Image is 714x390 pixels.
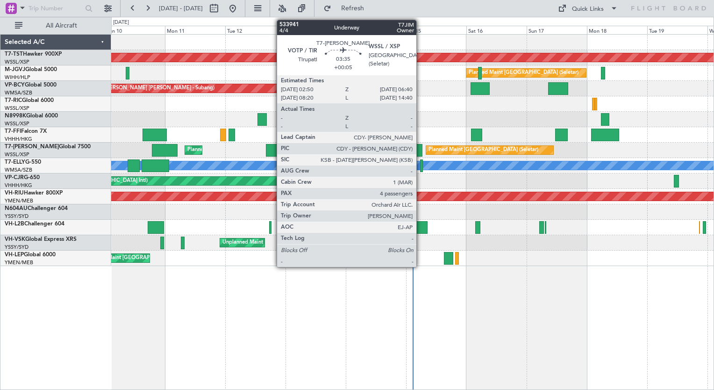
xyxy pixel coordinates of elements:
[5,136,32,143] a: VHHH/HKG
[5,144,59,150] span: T7-[PERSON_NAME]
[187,143,335,157] div: Planned Maint [GEOGRAPHIC_DATA] ([GEOGRAPHIC_DATA])
[5,98,22,103] span: T7-RIC
[159,4,203,13] span: [DATE] - [DATE]
[319,1,375,16] button: Refresh
[466,26,527,34] div: Sat 16
[5,98,54,103] a: T7-RICGlobal 6000
[5,129,21,134] span: T7-FFI
[5,120,29,127] a: WSSL/XSP
[113,19,129,27] div: [DATE]
[428,143,538,157] div: Planned Maint [GEOGRAPHIC_DATA] (Seletar)
[5,82,57,88] a: VP-BCYGlobal 5000
[5,144,91,150] a: T7-[PERSON_NAME]Global 7500
[333,5,372,12] span: Refresh
[5,82,25,88] span: VP-BCY
[165,26,225,34] div: Mon 11
[293,159,517,173] div: Unplanned Maint [GEOGRAPHIC_DATA] (Sultan [PERSON_NAME] [PERSON_NAME] - Subang)
[5,182,32,189] a: VHHH/HKG
[5,166,32,173] a: WMSA/SZB
[222,236,337,250] div: Unplanned Maint Sydney ([PERSON_NAME] Intl)
[29,1,82,15] input: Trip Number
[5,74,30,81] a: WIHH/HLP
[647,26,707,34] div: Tue 19
[553,1,622,16] button: Quick Links
[5,237,77,242] a: VH-VSKGlobal Express XRS
[587,26,647,34] div: Mon 18
[5,259,33,266] a: YMEN/MEB
[24,22,99,29] span: All Aircraft
[225,26,286,34] div: Tue 12
[5,67,57,72] a: M-JGVJGlobal 5000
[5,113,58,119] a: N8998KGlobal 6000
[5,206,28,211] span: N604AU
[5,244,29,251] a: YSSY/SYD
[5,175,40,181] a: VP-CJRG-650
[5,252,56,258] a: VH-LEPGlobal 6000
[5,51,62,57] a: T7-TSTHawker 900XP
[5,206,68,211] a: N604AUChallenger 604
[10,18,101,33] button: All Aircraft
[286,26,346,34] div: Wed 13
[5,237,25,242] span: VH-VSK
[5,129,47,134] a: T7-FFIFalcon 7X
[5,221,64,227] a: VH-L2BChallenger 604
[469,66,578,80] div: Planned Maint [GEOGRAPHIC_DATA] (Seletar)
[5,113,26,119] span: N8998K
[5,190,24,196] span: VH-RIU
[5,175,24,181] span: VP-CJR
[406,26,466,34] div: Fri 15
[5,151,29,158] a: WSSL/XSP
[105,26,165,34] div: Sun 10
[5,67,25,72] span: M-JGVJ
[5,252,24,258] span: VH-LEP
[346,26,406,34] div: Thu 14
[5,190,63,196] a: VH-RIUHawker 800XP
[572,5,604,14] div: Quick Links
[5,89,32,96] a: WMSA/SZB
[5,159,41,165] a: T7-ELLYG-550
[5,213,29,220] a: YSSY/SYD
[5,105,29,112] a: WSSL/XSP
[5,58,29,65] a: WSSL/XSP
[5,51,23,57] span: T7-TST
[5,221,24,227] span: VH-L2B
[5,159,25,165] span: T7-ELLY
[527,26,587,34] div: Sun 17
[5,197,33,204] a: YMEN/MEB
